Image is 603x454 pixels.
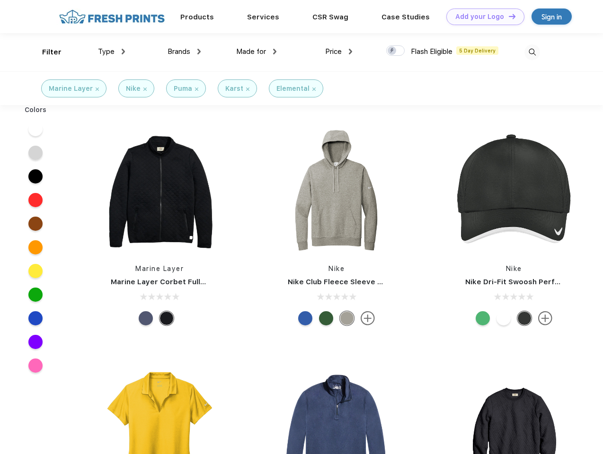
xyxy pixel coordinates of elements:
[126,84,141,94] div: Nike
[541,11,562,22] div: Sign in
[298,311,312,325] div: Game Royal
[312,87,316,91] img: filter_cancel.svg
[236,47,266,56] span: Made for
[247,13,279,21] a: Services
[532,9,572,25] a: Sign in
[319,311,333,325] div: Gorge Green
[361,311,375,325] img: more.svg
[49,84,93,94] div: Marine Layer
[180,13,214,21] a: Products
[411,47,452,56] span: Flash Eligible
[276,84,310,94] div: Elemental
[349,49,352,54] img: dropdown.png
[273,49,276,54] img: dropdown.png
[98,47,115,56] span: Type
[340,311,354,325] div: Dark Grey Heather
[312,13,348,21] a: CSR Swag
[56,9,168,25] img: fo%20logo%202.webp
[455,13,504,21] div: Add your Logo
[451,129,577,254] img: func=resize&h=266
[42,47,62,58] div: Filter
[325,47,342,56] span: Price
[160,311,174,325] div: Black
[168,47,190,56] span: Brands
[197,49,201,54] img: dropdown.png
[465,278,596,286] a: Nike Dri-Fit Swoosh Perforated Cap
[288,278,465,286] a: Nike Club Fleece Sleeve Swoosh Pullover Hoodie
[18,105,54,115] div: Colors
[274,129,399,254] img: func=resize&h=266
[139,311,153,325] div: Navy
[96,87,99,91] img: filter_cancel.svg
[517,311,532,325] div: Anthracite
[195,87,198,91] img: filter_cancel.svg
[456,46,498,55] span: 5 Day Delivery
[506,265,522,272] a: Nike
[135,265,184,272] a: Marine Layer
[328,265,345,272] a: Nike
[97,129,222,254] img: func=resize&h=266
[122,49,125,54] img: dropdown.png
[143,87,147,91] img: filter_cancel.svg
[225,84,243,94] div: Karst
[524,44,540,60] img: desktop_search.svg
[509,14,515,19] img: DT
[497,311,511,325] div: White
[174,84,192,94] div: Puma
[111,278,242,286] a: Marine Layer Corbet Full-Zip Jacket
[476,311,490,325] div: Lucky Green
[538,311,552,325] img: more.svg
[246,87,249,91] img: filter_cancel.svg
